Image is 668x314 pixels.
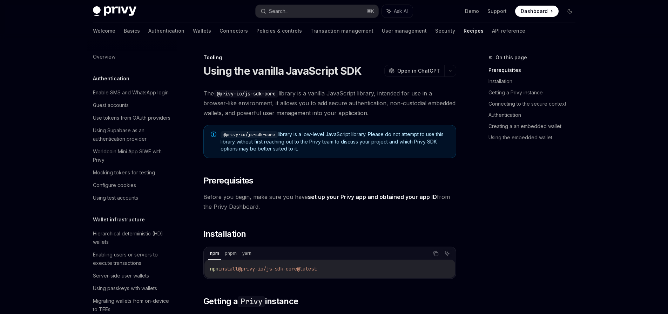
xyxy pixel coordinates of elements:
a: Enable SMS and WhatsApp login [87,86,177,99]
div: Hierarchical deterministic (HD) wallets [93,229,173,246]
span: Prerequisites [203,175,254,186]
div: Using Supabase as an authentication provider [93,126,173,143]
div: Search... [269,7,289,15]
code: Privy [238,296,265,307]
div: Guest accounts [93,101,129,109]
h1: Using the vanilla JavaScript SDK [203,65,362,77]
a: Server-side user wallets [87,269,177,282]
a: Using Supabase as an authentication provider [87,124,177,145]
div: Configure cookies [93,181,136,189]
a: Basics [124,22,140,39]
button: Ask AI [382,5,413,18]
h5: Authentication [93,74,129,83]
div: pnpm [223,249,239,258]
a: API reference [492,22,525,39]
a: Support [487,8,507,15]
span: The library is a vanilla JavaScript library, intended for use in a browser-like environment, it a... [203,88,456,118]
span: Ask AI [394,8,408,15]
div: Use tokens from OAuth providers [93,114,170,122]
button: Open in ChatGPT [384,65,444,77]
svg: Note [211,132,216,137]
a: Connectors [220,22,248,39]
span: Before you begin, make sure you have from the Privy Dashboard. [203,192,456,212]
h5: Wallet infrastructure [93,215,145,224]
a: Hierarchical deterministic (HD) wallets [87,227,177,248]
span: On this page [495,53,527,62]
a: Demo [465,8,479,15]
a: Welcome [93,22,115,39]
a: Security [435,22,455,39]
a: Getting a Privy instance [488,87,581,98]
span: npm [210,266,218,272]
a: Using the embedded wallet [488,132,581,143]
div: Overview [93,53,115,61]
a: Prerequisites [488,65,581,76]
a: Overview [87,51,177,63]
code: @privy-io/js-sdk-core [214,90,278,98]
div: Mocking tokens for testing [93,168,155,177]
a: Recipes [464,22,484,39]
div: Enable SMS and WhatsApp login [93,88,169,97]
a: Authentication [488,109,581,121]
span: library is a low-level JavaScript library. Please do not attempt to use this library without firs... [221,131,449,152]
button: Search...⌘K [256,5,378,18]
a: Enabling users or servers to execute transactions [87,248,177,269]
a: Using test accounts [87,192,177,204]
a: Worldcoin Mini App SIWE with Privy [87,145,177,166]
a: set up your Privy app and obtained your app ID [308,193,437,201]
span: install [218,266,238,272]
a: Configure cookies [87,179,177,192]
a: Dashboard [515,6,559,17]
a: Installation [488,76,581,87]
a: Mocking tokens for testing [87,166,177,179]
img: dark logo [93,6,136,16]
a: Wallets [193,22,211,39]
span: Open in ChatGPT [397,67,440,74]
a: Use tokens from OAuth providers [87,112,177,124]
a: Authentication [148,22,184,39]
span: ⌘ K [367,8,374,14]
div: Tooling [203,54,456,61]
button: Toggle dark mode [564,6,575,17]
div: Enabling users or servers to execute transactions [93,250,173,267]
div: Using test accounts [93,194,138,202]
span: Installation [203,228,246,240]
span: Getting a instance [203,296,298,307]
a: Using passkeys with wallets [87,282,177,295]
a: Guest accounts [87,99,177,112]
div: Worldcoin Mini App SIWE with Privy [93,147,173,164]
span: Dashboard [521,8,548,15]
div: npm [208,249,221,258]
code: @privy-io/js-sdk-core [221,131,278,138]
span: @privy-io/js-sdk-core@latest [238,266,317,272]
div: Migrating wallets from on-device to TEEs [93,297,173,314]
a: Policies & controls [256,22,302,39]
button: Copy the contents from the code block [431,249,440,258]
button: Ask AI [443,249,452,258]
div: yarn [240,249,254,258]
a: User management [382,22,427,39]
a: Connecting to the secure context [488,98,581,109]
a: Creating a an embedded wallet [488,121,581,132]
div: Server-side user wallets [93,272,149,280]
div: Using passkeys with wallets [93,284,157,293]
a: Transaction management [310,22,373,39]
